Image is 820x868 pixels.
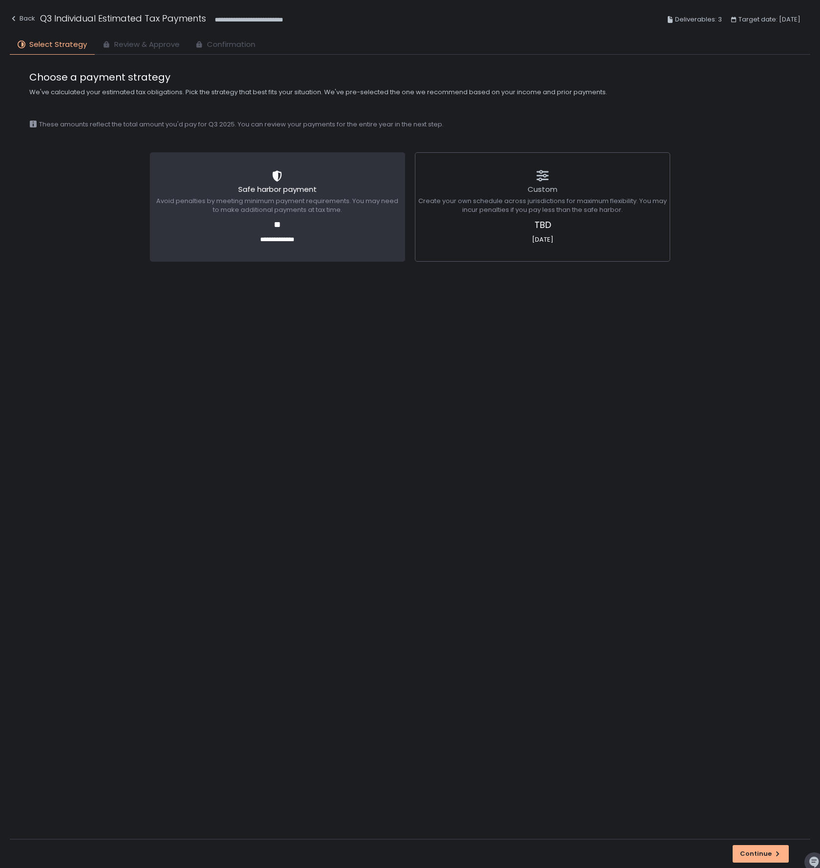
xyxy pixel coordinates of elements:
span: Review & Approve [114,39,180,50]
span: Safe harbor payment [238,184,317,194]
span: Custom [528,184,557,194]
span: Select Strategy [29,39,87,50]
span: Avoid penalties by meeting minimum payment requirements. You may need to make additional payments... [153,197,402,214]
span: TBD [418,218,667,231]
div: Continue [740,849,781,858]
button: Continue [733,845,789,863]
button: Back [10,12,35,28]
div: Back [10,13,35,24]
span: These amounts reflect the total amount you'd pay for Q3 2025. You can review your payments for th... [39,120,444,129]
span: Confirmation [207,39,255,50]
span: Create your own schedule across jurisdictions for maximum flexibility. You may incur penalties if... [418,197,667,214]
span: Choose a payment strategy [29,70,791,84]
span: We've calculated your estimated tax obligations. Pick the strategy that best fits your situation.... [29,88,791,97]
span: Deliverables: 3 [675,14,722,25]
h1: Q3 Individual Estimated Tax Payments [40,12,206,25]
span: [DATE] [418,235,667,244]
span: Target date: [DATE] [738,14,800,25]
